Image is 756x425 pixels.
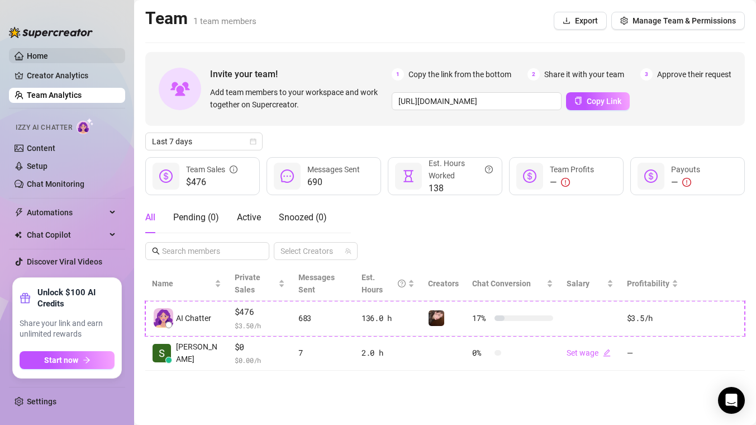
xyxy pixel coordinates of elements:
div: — [550,176,594,189]
a: Settings [27,397,56,406]
span: calendar [250,138,256,145]
div: $3.5 /h [627,312,678,324]
span: 0 % [472,347,490,359]
span: Name [152,277,212,290]
span: gift [20,292,31,304]
div: Open Intercom Messenger [718,387,745,414]
span: Private Sales [235,273,260,294]
a: Creator Analytics [27,67,116,84]
div: 7 [298,347,348,359]
div: 136.0 h [362,312,415,324]
div: All [145,211,155,224]
span: Invite your team! [210,67,392,81]
span: Messages Sent [298,273,335,294]
span: Manage Team & Permissions [633,16,736,25]
span: Copy Link [587,97,621,106]
span: dollar-circle [159,169,173,183]
span: Add team members to your workspace and work together on Supercreator. [210,86,387,111]
span: $ 3.50 /h [235,320,285,331]
span: 138 [429,182,493,195]
span: message [280,169,294,183]
span: Active [237,212,261,223]
span: $0 [235,341,285,354]
img: logo-BBDzfeDw.svg [9,27,93,38]
span: Last 7 days [152,133,256,150]
div: — [671,176,700,189]
span: dollar-circle [523,169,536,183]
div: 683 [298,312,348,324]
span: question-circle [485,157,493,182]
img: Sophie [429,310,444,326]
span: Izzy AI Chatter [16,122,72,133]
div: Pending ( 0 ) [173,211,219,224]
button: Start nowarrow-right [20,351,115,369]
img: Chat Copilot [15,231,22,239]
span: Automations [27,204,106,221]
span: Approve their request [657,68,731,81]
div: Est. Hours Worked [429,157,493,182]
span: thunderbolt [15,208,23,217]
span: exclamation-circle [561,178,570,187]
span: search [152,247,160,255]
a: Setup [27,162,47,171]
span: $476 [235,305,285,319]
span: $ 0.00 /h [235,355,285,366]
span: Share it with your team [544,68,624,81]
a: Content [27,144,55,153]
span: Chat Copilot [27,226,106,244]
span: 3 [640,68,653,81]
span: team [345,248,351,254]
a: Team Analytics [27,91,82,100]
span: $476 [186,176,237,189]
span: dollar-circle [644,169,658,183]
input: Search members [162,245,254,257]
span: Chat Conversion [472,279,531,288]
img: izzy-ai-chatter-avatar-DDCN_rTZ.svg [154,308,173,328]
th: Creators [421,267,465,301]
td: — [620,336,685,371]
span: Share your link and earn unlimited rewards [20,318,115,340]
span: Export [575,16,598,25]
img: Sophia Cundiff [153,344,171,362]
a: Chat Monitoring [27,180,84,188]
span: Team Profits [550,165,594,174]
span: Copy the link from the bottom [408,68,511,81]
span: Salary [567,279,589,288]
div: Team Sales [186,163,237,176]
img: AI Chatter [77,118,94,134]
span: 1 [392,68,404,81]
button: Copy Link [566,92,630,110]
div: 2.0 h [362,347,415,359]
a: Home [27,51,48,60]
span: setting [620,17,628,25]
div: Est. Hours [362,271,406,296]
strong: Unlock $100 AI Credits [37,287,115,309]
span: 2 [527,68,540,81]
button: Export [554,12,607,30]
span: download [563,17,570,25]
span: info-circle [230,163,237,176]
span: Snoozed ( 0 ) [279,212,327,223]
span: 1 team members [193,16,256,26]
span: arrow-right [83,356,91,364]
h2: Team [145,8,256,29]
span: 17 % [472,312,490,324]
span: copy [574,97,582,105]
a: Set wageedit [567,348,611,357]
span: hourglass [402,169,415,183]
span: AI Chatter [176,312,211,324]
span: Payouts [671,165,700,174]
th: Name [145,267,228,301]
span: Messages Sent [307,165,360,174]
button: Manage Team & Permissions [611,12,745,30]
span: exclamation-circle [682,178,691,187]
a: Discover Viral Videos [27,257,102,266]
span: Profitability [627,279,669,288]
span: [PERSON_NAME] [176,341,221,365]
span: question-circle [398,271,406,296]
span: edit [603,349,611,357]
span: Start now [44,356,78,365]
span: 690 [307,176,360,189]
